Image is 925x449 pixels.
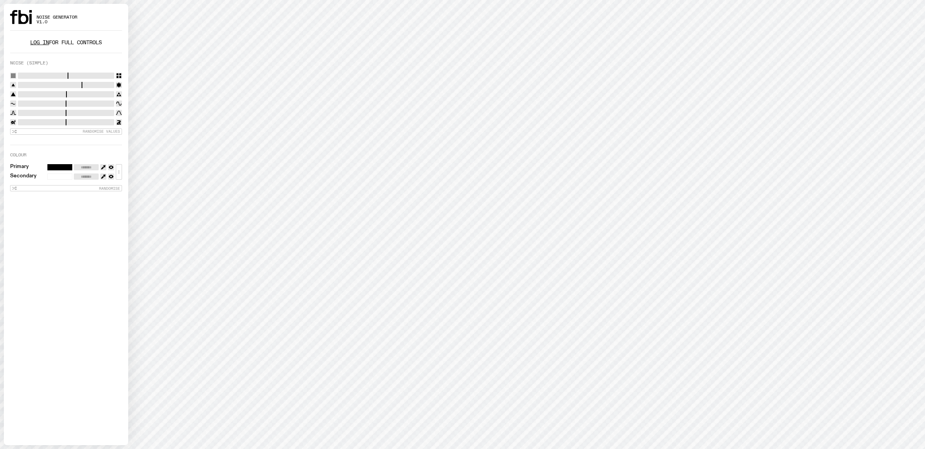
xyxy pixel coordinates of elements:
span: v1.0 [37,20,77,24]
label: Secondary [10,173,37,180]
button: Randomise Values [10,128,122,135]
a: Log in [30,39,49,46]
span: Noise Generator [37,15,77,19]
button: ↕ [116,164,122,180]
span: Randomise [99,186,120,191]
label: Noise (Simple) [10,61,48,65]
p: for full controls [10,40,122,45]
span: Randomise Values [83,129,120,133]
label: Primary [10,164,29,170]
button: Randomise [10,185,122,191]
label: Colour [10,153,26,157]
